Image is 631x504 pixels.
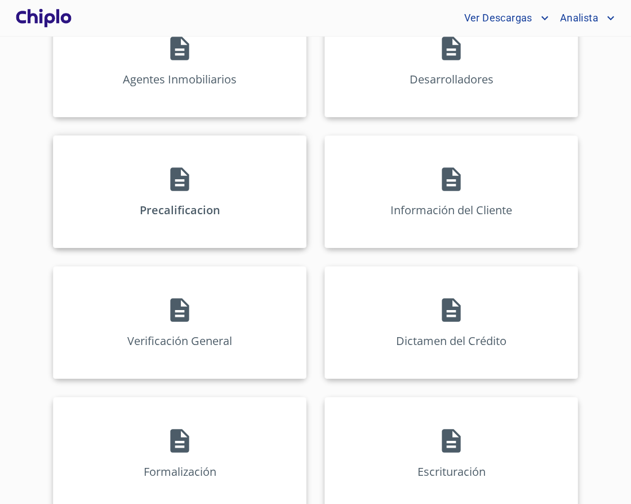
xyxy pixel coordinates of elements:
span: Ver Descargas [456,9,538,27]
span: Analista [552,9,604,27]
p: Formalización [144,464,216,479]
p: Dictamen del Crédito [396,333,506,348]
p: Verificación General [127,333,232,348]
p: Escrituración [417,464,486,479]
button: account of current user [552,9,617,27]
p: Desarrolladores [410,72,494,87]
button: account of current user [456,9,552,27]
p: Precalificacion [140,202,220,218]
p: Información del Cliente [390,202,512,218]
p: Agentes Inmobiliarios [123,72,237,87]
